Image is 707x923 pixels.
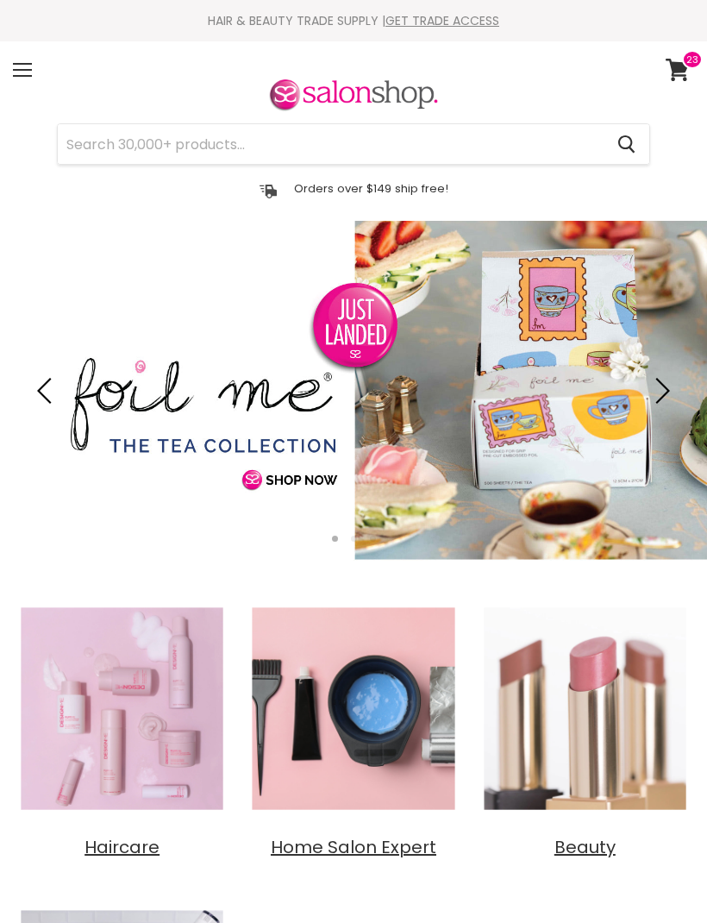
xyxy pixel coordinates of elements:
[13,600,231,857] a: Haircare Haircare
[58,124,604,164] input: Search
[57,123,650,165] form: Product
[476,600,694,818] img: Beauty
[604,124,649,164] button: Search
[13,600,231,818] img: Haircare
[244,600,462,818] img: Home Salon Expert
[385,12,499,29] a: GET TRADE ACCESS
[351,536,357,542] li: Page dot 2
[84,835,160,859] span: Haircare
[476,600,694,857] a: Beauty Beauty
[244,600,462,857] a: Home Salon Expert Home Salon Expert
[332,536,338,542] li: Page dot 1
[370,536,376,542] li: Page dot 3
[642,374,677,408] button: Next
[554,835,616,859] span: Beauty
[30,374,65,408] button: Previous
[271,835,436,859] span: Home Salon Expert
[294,181,448,196] p: Orders over $149 ship free!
